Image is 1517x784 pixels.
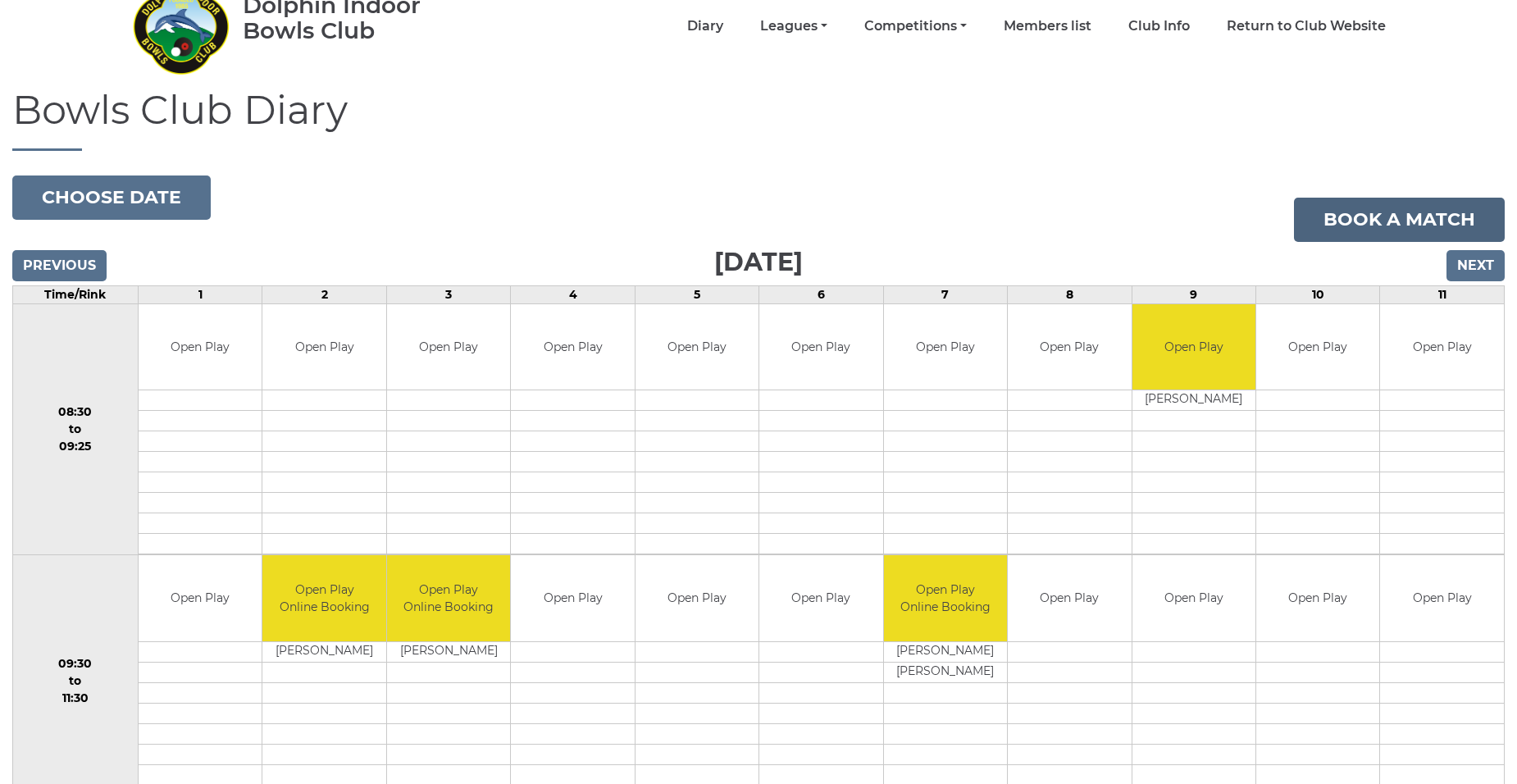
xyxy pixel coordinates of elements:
td: Open Play [511,304,634,390]
td: 2 [262,285,386,303]
a: Return to Club Website [1227,17,1386,35]
td: Open Play Online Booking [884,555,1007,641]
td: Open Play [635,304,758,390]
td: Open Play [511,555,634,641]
td: 7 [883,285,1007,303]
td: Open Play [884,304,1007,390]
td: Open Play [1132,555,1255,641]
td: Open Play [1256,304,1379,390]
td: 3 [386,285,510,303]
td: 5 [635,285,758,303]
td: Open Play Online Booking [262,555,385,641]
a: Members list [1004,17,1091,35]
input: Previous [12,250,107,281]
td: Open Play [759,555,882,641]
a: Competitions [864,17,967,35]
td: Open Play Online Booking [387,555,510,641]
a: Club Info [1128,17,1190,35]
td: 8 [1008,285,1132,303]
td: Open Play [1008,304,1131,390]
a: Book a match [1294,198,1505,242]
td: Open Play [1132,304,1255,390]
td: 08:30 to 09:25 [13,303,139,555]
td: [PERSON_NAME] [884,662,1007,682]
td: 10 [1256,285,1380,303]
td: Open Play [1380,304,1504,390]
td: 4 [511,285,635,303]
td: 11 [1380,285,1505,303]
td: [PERSON_NAME] [1132,390,1255,411]
input: Next [1446,250,1505,281]
td: Open Play [1380,555,1504,641]
td: Open Play [387,304,510,390]
td: Time/Rink [13,285,139,303]
td: Open Play [1256,555,1379,641]
td: Open Play [139,304,262,390]
a: Leagues [760,17,827,35]
h1: Bowls Club Diary [12,89,1505,151]
td: Open Play [635,555,758,641]
td: Open Play [759,304,882,390]
td: 6 [759,285,883,303]
td: 1 [138,285,262,303]
td: [PERSON_NAME] [262,641,385,662]
a: Diary [687,17,723,35]
td: Open Play [262,304,385,390]
td: Open Play [1008,555,1131,641]
td: [PERSON_NAME] [884,641,1007,662]
td: [PERSON_NAME] [387,641,510,662]
button: Choose date [12,175,211,220]
td: Open Play [139,555,262,641]
td: 9 [1132,285,1255,303]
